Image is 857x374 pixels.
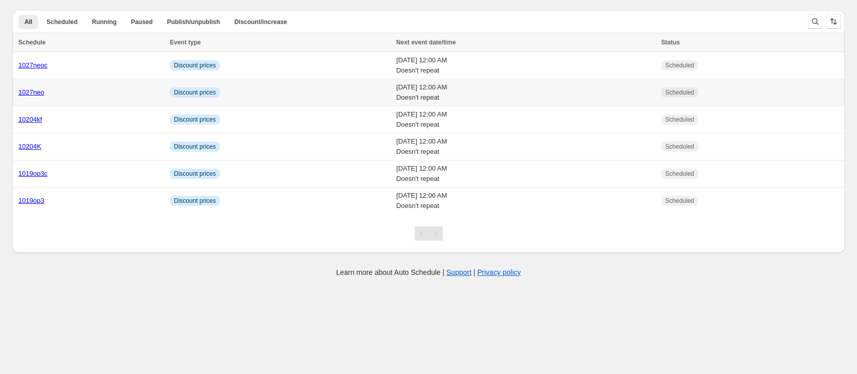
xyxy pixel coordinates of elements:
[661,39,680,46] span: Status
[174,61,216,69] span: Discount prices
[131,18,153,26] span: Paused
[665,197,694,205] span: Scheduled
[18,39,45,46] span: Schedule
[92,18,117,26] span: Running
[174,115,216,124] span: Discount prices
[446,268,471,276] a: Support
[18,143,41,150] a: 10204K
[393,52,658,79] td: [DATE] 12:00 AM Doesn't repeat
[170,39,201,46] span: Event type
[174,170,216,178] span: Discount prices
[18,88,44,96] a: 1027neo
[18,61,47,69] a: 1027neoc
[393,79,658,106] td: [DATE] 12:00 AM Doesn't repeat
[18,197,44,204] a: 1019op3
[393,188,658,215] td: [DATE] 12:00 AM Doesn't repeat
[234,18,287,26] span: Discount/increase
[665,88,694,97] span: Scheduled
[415,226,443,241] nav: Pagination
[665,61,694,69] span: Scheduled
[665,115,694,124] span: Scheduled
[174,88,216,97] span: Discount prices
[336,267,521,277] p: Learn more about Auto Schedule | |
[18,115,42,123] a: 10204kf
[24,18,32,26] span: All
[46,18,78,26] span: Scheduled
[665,143,694,151] span: Scheduled
[393,106,658,133] td: [DATE] 12:00 AM Doesn't repeat
[393,160,658,188] td: [DATE] 12:00 AM Doesn't repeat
[393,133,658,160] td: [DATE] 12:00 AM Doesn't repeat
[396,39,456,46] span: Next event date/time
[174,197,216,205] span: Discount prices
[18,170,47,177] a: 1019op3c
[808,14,822,29] button: Search and filter results
[826,14,841,29] button: Sort the results
[174,143,216,151] span: Discount prices
[477,268,521,276] a: Privacy policy
[665,170,694,178] span: Scheduled
[167,18,220,26] span: Publish/unpublish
